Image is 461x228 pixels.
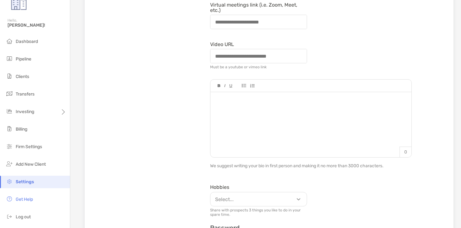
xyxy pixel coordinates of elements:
[16,56,31,62] span: Pipeline
[6,213,13,220] img: logout icon
[6,160,13,168] img: add_new_client icon
[16,162,46,167] span: Add New Client
[210,162,412,170] p: We suggest writing your bio in first person and making it no more than 3000 characters.
[210,65,267,69] div: Must be a youtube or vimeo link
[16,197,33,202] span: Get Help
[16,214,31,220] span: Log out
[6,125,13,132] img: billing icon
[400,147,411,157] p: 0
[6,90,13,97] img: transfers icon
[218,84,220,87] img: Editor control icon
[16,91,34,97] span: Transfers
[210,42,234,47] label: Video URL
[210,2,307,13] label: Virtual meetings link (i.e. Zoom, Meet, etc.)
[250,84,255,88] img: Editor control icon
[6,37,13,45] img: dashboard icon
[16,127,27,132] span: Billing
[210,208,307,217] p: Share with prospects 3 things you like to do in your spare time.
[6,195,13,203] img: get-help icon
[242,84,246,87] img: Editor control icon
[229,84,232,88] img: Editor control icon
[16,109,34,114] span: Investing
[6,55,13,62] img: pipeline icon
[6,178,13,185] img: settings icon
[16,144,42,149] span: Firm Settings
[16,179,34,184] span: Settings
[16,39,38,44] span: Dashboard
[210,184,307,190] div: Hobbies
[6,107,13,115] img: investing icon
[6,142,13,150] img: firm-settings icon
[6,72,13,80] img: clients icon
[212,195,308,203] p: Select...
[224,84,225,87] img: Editor control icon
[8,23,66,28] span: [PERSON_NAME]!
[16,74,29,79] span: Clients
